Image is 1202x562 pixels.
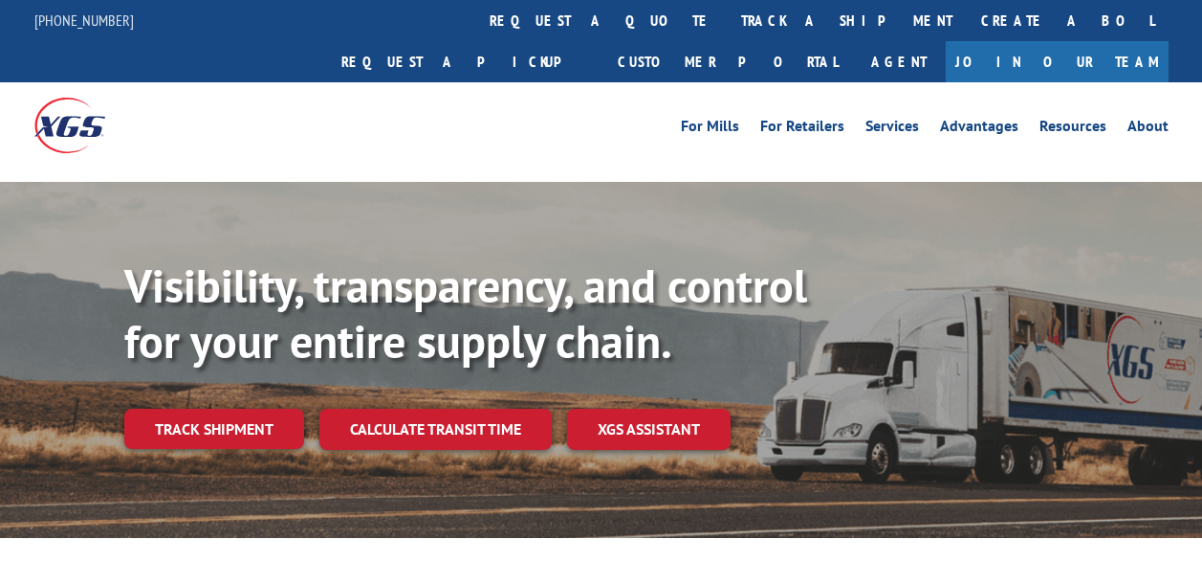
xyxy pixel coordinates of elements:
[319,409,552,450] a: Calculate transit time
[327,41,603,82] a: Request a pickup
[567,409,731,450] a: XGS ASSISTANT
[124,409,304,449] a: Track shipment
[1039,119,1106,140] a: Resources
[1127,119,1169,140] a: About
[124,256,807,371] b: Visibility, transparency, and control for your entire supply chain.
[852,41,946,82] a: Agent
[681,119,739,140] a: For Mills
[865,119,919,140] a: Services
[946,41,1169,82] a: Join Our Team
[603,41,852,82] a: Customer Portal
[940,119,1018,140] a: Advantages
[760,119,844,140] a: For Retailers
[34,11,134,30] a: [PHONE_NUMBER]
